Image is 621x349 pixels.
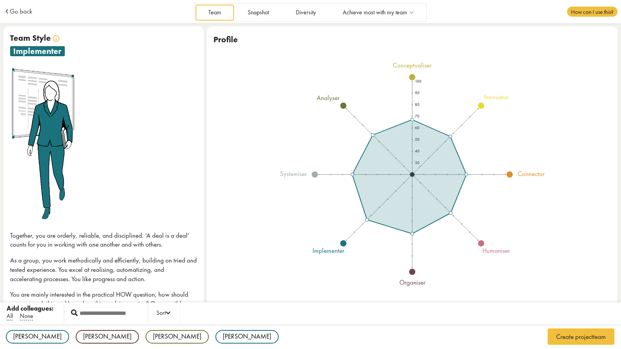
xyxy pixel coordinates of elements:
[20,312,33,320] span: None
[415,90,420,95] text: 90
[415,102,420,107] text: 80
[215,330,279,344] div: [PERSON_NAME]
[10,66,78,221] img: implementer.png
[235,5,282,21] a: Snapshot
[399,278,426,287] tspan: organiser
[343,9,407,16] span: Achieve most with my team
[330,5,425,21] a: Achieve most with my team
[415,114,420,119] text: 70
[548,328,615,345] button: Create projectteam
[10,46,65,56] span: implementer
[76,330,139,344] div: [PERSON_NAME]
[10,8,32,15] a: Go back
[53,35,59,42] img: info.svg
[213,34,238,45] span: Profile
[484,93,509,101] tspan: innovator
[10,33,51,43] span: Team Style
[7,304,54,313] div: Add colleagues:
[482,246,510,255] tspan: humaniser
[415,79,422,84] text: 100
[6,330,69,344] div: [PERSON_NAME]
[317,93,340,102] tspan: analyser
[567,7,617,17] span: How can I use this?
[146,330,209,344] div: [PERSON_NAME]
[280,169,307,178] tspan: systemiser
[196,5,234,21] a: Team
[283,5,328,21] a: Diversity
[518,169,545,178] tspan: connector
[7,312,13,320] span: All
[393,61,432,69] tspan: conceptualiser
[10,231,197,250] p: Together, you are orderly, reliable, and disciplined. ‘A deal is a deal’ counts for you in workin...
[10,290,197,327] p: You are mainly interested in the practical HOW question; how should we approach this and how does...
[312,246,345,255] tspan: implementer
[10,256,197,283] p: As a group, you work methodically and efficiently, building on tried and tested experience. You e...
[156,309,170,318] div: Sort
